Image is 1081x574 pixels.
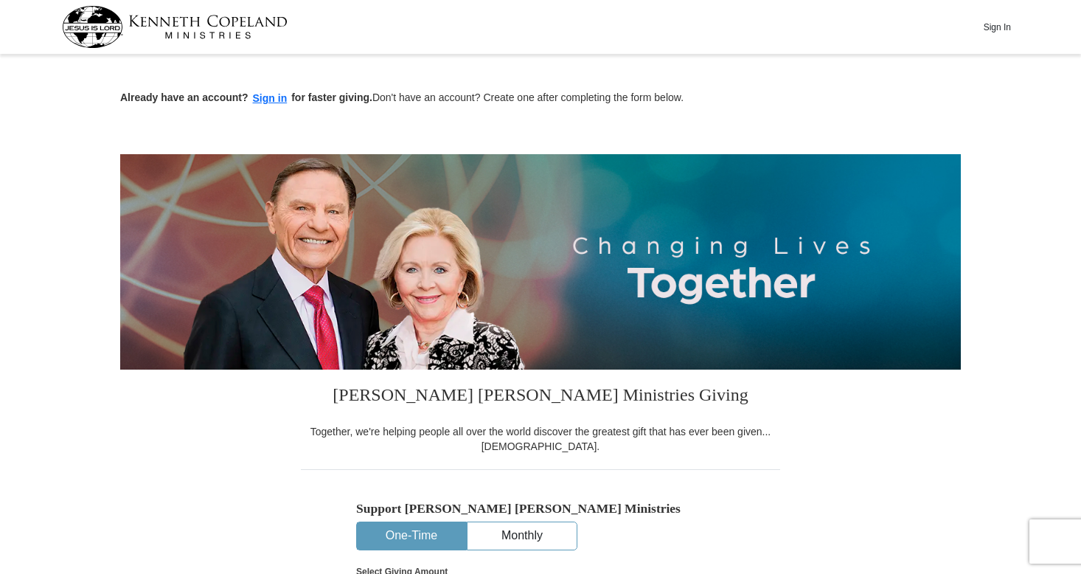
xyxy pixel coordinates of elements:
[248,90,292,107] button: Sign in
[975,15,1019,38] button: Sign In
[120,91,372,103] strong: Already have an account? for faster giving.
[467,522,577,550] button: Monthly
[62,6,288,48] img: kcm-header-logo.svg
[120,90,961,107] p: Don't have an account? Create one after completing the form below.
[301,424,780,454] div: Together, we're helping people all over the world discover the greatest gift that has ever been g...
[357,522,466,550] button: One-Time
[301,370,780,424] h3: [PERSON_NAME] [PERSON_NAME] Ministries Giving
[356,501,725,516] h5: Support [PERSON_NAME] [PERSON_NAME] Ministries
